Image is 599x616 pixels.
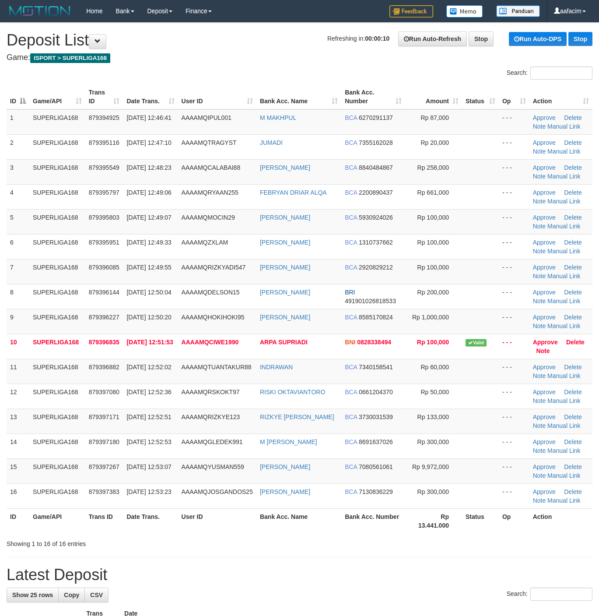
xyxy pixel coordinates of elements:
th: Trans ID [85,508,123,533]
a: [PERSON_NAME] [260,463,310,470]
span: 879394925 [89,114,119,121]
span: 879395549 [89,164,119,171]
span: BRI [345,289,355,296]
td: - - - [499,234,529,259]
span: Rp 60,000 [420,364,449,371]
a: Note [533,447,546,454]
span: Refreshing in: [327,35,389,42]
span: 879396144 [89,289,119,296]
span: [DATE] 12:48:23 [126,164,171,171]
td: SUPERLIGA168 [29,384,85,409]
span: AAAAMQGLEDEK991 [182,438,243,445]
a: Manual Link [547,248,581,255]
a: Delete [564,189,581,196]
a: Delete [564,463,581,470]
td: 14 [7,434,29,458]
h4: Game: [7,53,592,62]
span: Copy 7080561061 to clipboard [359,463,393,470]
td: - - - [499,384,529,409]
span: Rp 300,000 [417,438,449,445]
span: BCA [345,189,357,196]
span: Rp 133,000 [417,413,449,420]
td: SUPERLIGA168 [29,483,85,508]
span: 879397080 [89,388,119,395]
a: M MAKHPUL [260,114,296,121]
a: Note [533,148,546,155]
a: Approve [533,164,556,171]
span: 879396882 [89,364,119,371]
td: - - - [499,109,529,135]
span: [DATE] 12:47:10 [126,139,171,146]
th: Bank Acc. Name: activate to sort column ascending [256,84,341,109]
th: User ID [178,508,256,533]
td: - - - [499,409,529,434]
span: BCA [345,264,357,271]
span: Rp 87,000 [420,114,449,121]
label: Search: [507,66,592,80]
a: Delete [564,388,581,395]
th: Date Trans. [123,508,178,533]
a: Note [533,123,546,130]
span: Copy 5930924026 to clipboard [359,214,393,221]
a: Delete [564,289,581,296]
td: - - - [499,159,529,184]
th: Action: activate to sort column ascending [529,84,592,109]
td: SUPERLIGA168 [29,134,85,159]
a: Manual Link [547,397,581,404]
a: Note [533,248,546,255]
a: Delete [564,239,581,246]
span: [DATE] 12:53:23 [126,488,171,495]
a: [PERSON_NAME] [260,314,310,321]
a: Delete [564,114,581,121]
span: Rp 258,000 [417,164,449,171]
a: [PERSON_NAME] [260,488,310,495]
a: Note [533,497,546,504]
span: Rp 9,972,000 [412,463,449,470]
span: BCA [345,164,357,171]
div: Showing 1 to 16 of 16 entries [7,536,243,548]
a: Note [536,347,550,354]
a: RISKI OKTAVIANTORO [260,388,325,395]
img: Feedback.jpg [389,5,433,17]
td: SUPERLIGA168 [29,409,85,434]
h1: Latest Deposit [7,566,592,584]
a: Note [533,372,546,379]
a: JUMADI [260,139,283,146]
th: Bank Acc. Name [256,508,341,533]
span: AAAAMQMOCIN29 [182,214,235,221]
a: Note [533,397,546,404]
th: Action [529,508,592,533]
span: Copy 491901026818533 to clipboard [345,297,396,304]
span: BCA [345,239,357,246]
span: AAAAMQDELSON15 [182,289,240,296]
span: Valid transaction [466,339,487,346]
span: CSV [90,591,103,598]
a: Approve [533,438,556,445]
a: Note [533,297,546,304]
td: 11 [7,359,29,384]
a: Approve [533,239,556,246]
td: SUPERLIGA168 [29,458,85,483]
strong: 00:00:10 [365,35,389,42]
img: panduan.png [496,5,540,17]
a: Manual Link [547,322,581,329]
a: Manual Link [547,472,581,479]
a: Approve [533,314,556,321]
td: SUPERLIGA168 [29,434,85,458]
span: AAAAMQTUANTAKUR88 [182,364,252,371]
td: - - - [499,209,529,234]
a: Manual Link [547,198,581,205]
span: Rp 661,000 [417,189,449,196]
span: BNI [345,339,355,346]
span: [DATE] 12:52:51 [126,413,171,420]
span: AAAAMQRYAAN255 [182,189,238,196]
a: Note [533,472,546,479]
span: 879395797 [89,189,119,196]
span: BCA [345,314,357,321]
td: 7 [7,259,29,284]
a: Approve [533,264,556,271]
a: Delete [564,139,581,146]
span: AAAAMQTRAGYST [182,139,237,146]
a: Stop [469,31,494,46]
th: ID: activate to sort column descending [7,84,29,109]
